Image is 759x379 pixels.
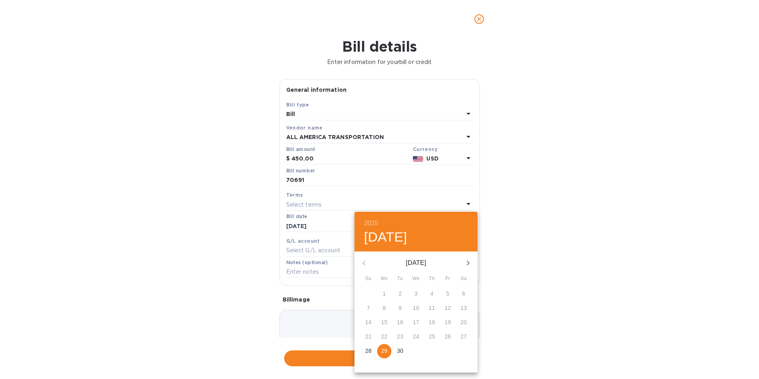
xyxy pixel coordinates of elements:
p: 29 [381,347,387,355]
button: 2025 [364,218,378,229]
span: Tu [393,275,407,283]
p: 30 [397,347,403,355]
button: [DATE] [364,229,407,246]
span: Su [361,275,376,283]
span: Fr [441,275,455,283]
p: [DATE] [374,258,458,268]
span: Th [425,275,439,283]
button: 28 [361,344,376,358]
span: We [409,275,423,283]
span: Mo [377,275,391,283]
button: 30 [393,344,407,358]
span: Sa [457,275,471,283]
button: 29 [377,344,391,358]
p: 28 [365,347,372,355]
